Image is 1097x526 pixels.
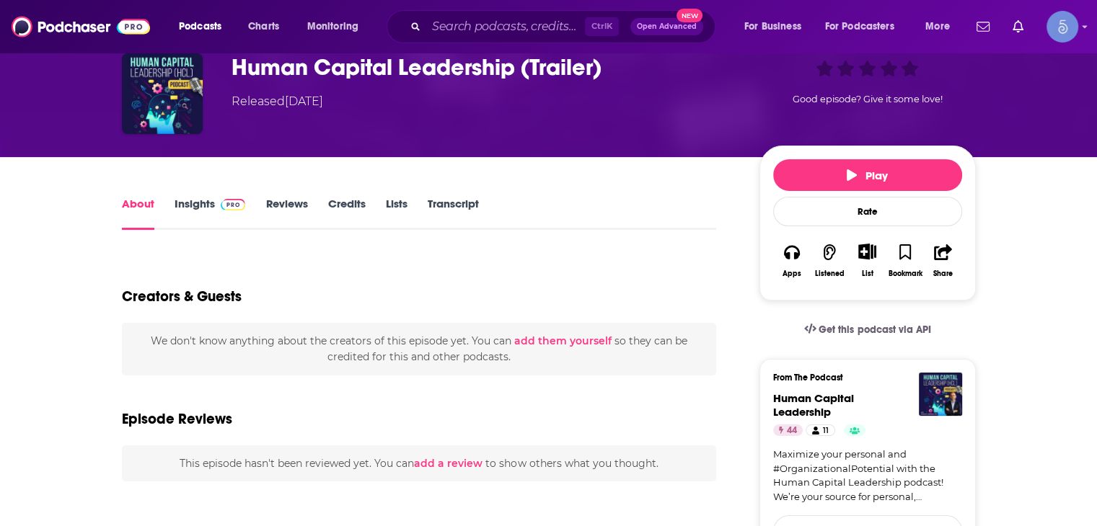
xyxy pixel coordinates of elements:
[734,15,819,38] button: open menu
[1047,11,1078,43] img: User Profile
[815,269,845,278] div: Listened
[971,14,995,39] a: Show notifications dropdown
[221,199,246,210] img: Podchaser Pro
[783,269,801,278] div: Apps
[853,244,882,259] button: Show More Button
[823,424,829,438] span: 11
[248,17,279,37] span: Charts
[232,53,736,81] h1: Human Capital Leadership (Trailer)
[933,269,953,278] div: Share
[122,53,203,134] img: Human Capital Leadership (Trailer)
[862,269,873,278] div: List
[787,424,797,438] span: 44
[819,324,930,336] span: Get this podcast via API
[847,169,888,182] span: Play
[848,234,886,287] div: Show More ButtonList
[915,15,968,38] button: open menu
[585,17,619,36] span: Ctrl K
[297,15,377,38] button: open menu
[637,23,697,30] span: Open Advanced
[773,234,811,287] button: Apps
[1047,11,1078,43] button: Show profile menu
[744,17,801,37] span: For Business
[239,15,288,38] a: Charts
[630,18,703,35] button: Open AdvancedNew
[677,9,702,22] span: New
[265,197,307,230] a: Reviews
[806,424,834,436] a: 11
[426,15,585,38] input: Search podcasts, credits, & more...
[1047,11,1078,43] span: Logged in as Spiral5-G1
[773,447,962,504] a: Maximize your personal and #OrganizationalPotential with the Human Capital Leadership podcast! We...
[888,269,922,278] div: Bookmark
[175,197,246,230] a: InsightsPodchaser Pro
[169,15,240,38] button: open menu
[327,197,365,230] a: Credits
[122,410,232,428] h3: Episode Reviews
[773,424,803,436] a: 44
[122,197,154,230] a: About
[385,197,407,230] a: Lists
[793,312,943,347] a: Get this podcast via API
[773,373,951,383] h3: From The Podcast
[773,197,962,226] div: Rate
[1007,14,1029,39] a: Show notifications dropdown
[179,17,221,37] span: Podcasts
[811,234,848,287] button: Listened
[307,17,358,37] span: Monitoring
[180,457,658,470] span: This episode hasn't been reviewed yet. You can to show others what you thought.
[793,94,943,104] span: Good episode? Give it some love!
[925,17,950,37] span: More
[886,234,924,287] button: Bookmark
[825,17,894,37] span: For Podcasters
[414,455,483,471] button: add a review
[151,334,687,363] span: We don't know anything about the creators of this episode yet . You can so they can be credited f...
[924,234,961,287] button: Share
[12,13,150,40] img: Podchaser - Follow, Share and Rate Podcasts
[232,93,323,110] div: Released [DATE]
[773,391,854,419] a: Human Capital Leadership
[400,10,729,43] div: Search podcasts, credits, & more...
[427,197,478,230] a: Transcript
[919,373,962,416] img: Human Capital Leadership
[773,159,962,191] button: Play
[514,335,612,347] button: add them yourself
[122,287,242,306] h2: Creators & Guests
[816,15,915,38] button: open menu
